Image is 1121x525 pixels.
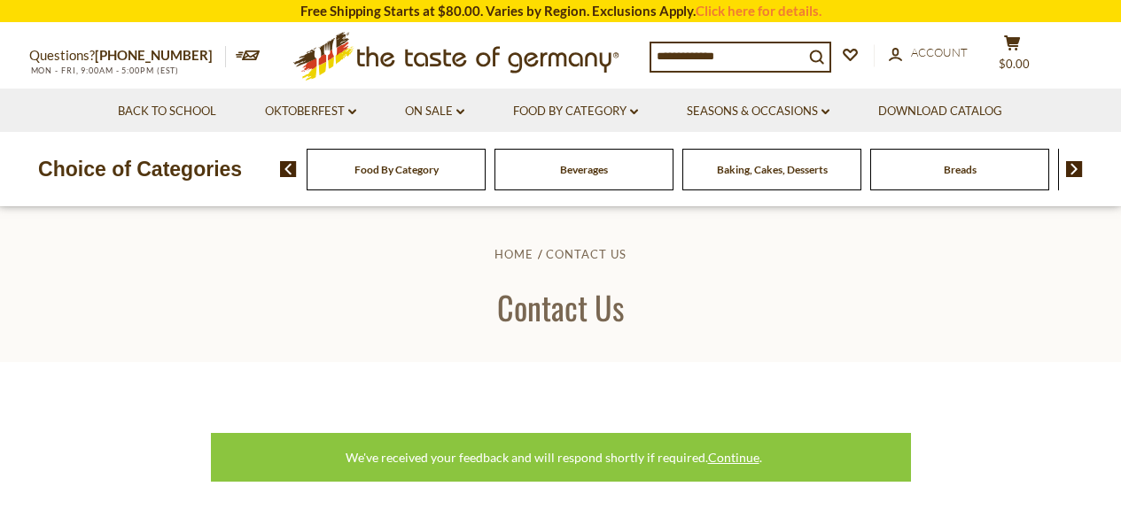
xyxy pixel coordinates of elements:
[717,163,828,176] a: Baking, Cakes, Desserts
[211,433,911,482] div: We've received your feedback and will respond shortly if required. .
[95,47,213,63] a: [PHONE_NUMBER]
[280,161,297,177] img: previous arrow
[55,287,1066,327] h1: Contact Us
[494,247,533,261] a: Home
[29,66,180,75] span: MON - FRI, 9:00AM - 5:00PM (EST)
[878,102,1002,121] a: Download Catalog
[546,247,627,261] a: Contact Us
[999,57,1030,71] span: $0.00
[687,102,829,121] a: Seasons & Occasions
[560,163,608,176] a: Beverages
[354,163,439,176] a: Food By Category
[911,45,968,59] span: Account
[405,102,464,121] a: On Sale
[889,43,968,63] a: Account
[696,3,821,19] a: Click here for details.
[118,102,216,121] a: Back to School
[986,35,1039,79] button: $0.00
[708,450,759,465] a: Continue
[29,44,226,67] p: Questions?
[513,102,638,121] a: Food By Category
[1066,161,1083,177] img: next arrow
[265,102,356,121] a: Oktoberfest
[944,163,977,176] a: Breads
